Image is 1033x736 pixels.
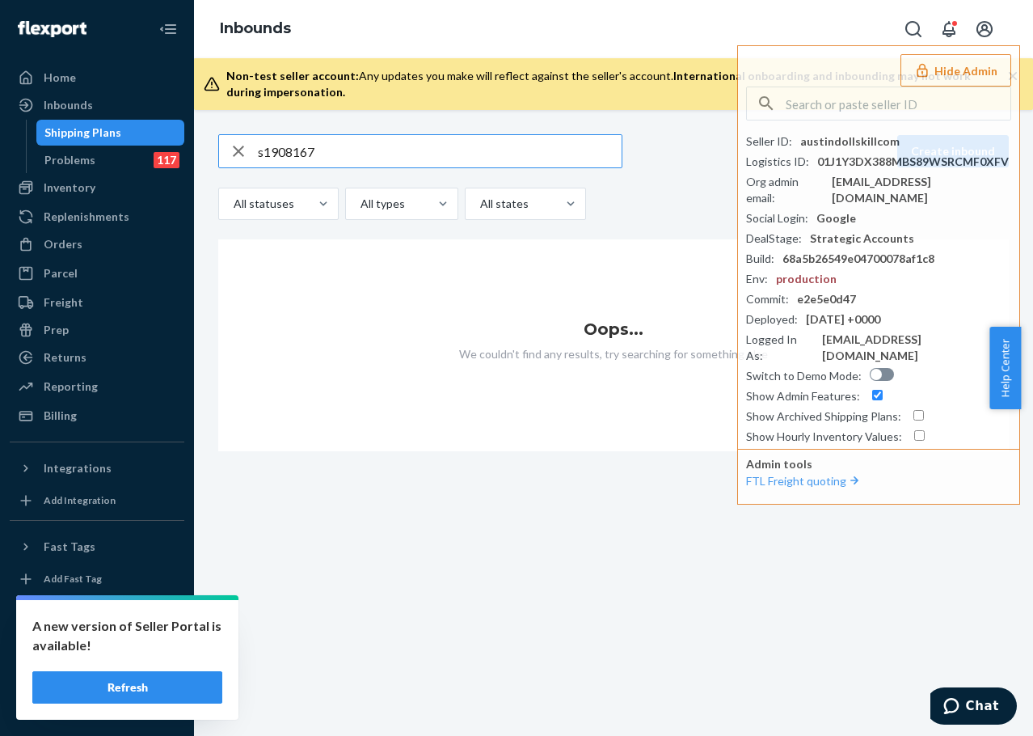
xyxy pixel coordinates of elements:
[10,65,184,91] a: Home
[10,260,184,286] a: Parcel
[10,92,184,118] a: Inbounds
[800,133,900,150] div: austindollskillcom
[36,147,185,173] a: Problems117
[44,265,78,281] div: Parcel
[44,70,76,86] div: Home
[232,196,234,212] input: All statuses
[10,345,184,370] a: Returns
[44,152,95,168] div: Problems
[746,456,1011,472] p: Admin tools
[44,460,112,476] div: Integrations
[32,671,222,704] button: Refresh
[44,539,95,555] div: Fast Tags
[44,236,82,252] div: Orders
[44,180,95,196] div: Inventory
[44,408,77,424] div: Billing
[10,231,184,257] a: Orders
[44,322,69,338] div: Prep
[746,332,814,364] div: Logged In As :
[10,175,184,201] a: Inventory
[797,291,856,307] div: e2e5e0d47
[220,19,291,37] a: Inbounds
[207,6,304,53] ol: breadcrumbs
[218,320,1009,338] h1: Oops...
[152,13,184,45] button: Close Navigation
[10,374,184,400] a: Reporting
[746,231,802,247] div: DealStage :
[746,154,809,170] div: Logistics ID :
[746,251,774,267] div: Build :
[10,403,184,429] a: Billing
[782,251,934,267] div: 68a5b26549e04700078af1c8
[746,368,862,384] div: Switch to Demo Mode :
[806,311,880,328] div: [DATE] +0000
[897,13,930,45] button: Open Search Box
[746,210,808,226] div: Social Login :
[746,271,768,287] div: Env :
[44,349,86,366] div: Returns
[968,13,1001,45] button: Open account menu
[746,133,792,150] div: Seller ID :
[746,388,860,404] div: Show Admin Features :
[933,13,965,45] button: Open notifications
[10,691,184,717] button: Give Feedback
[218,346,1009,362] p: We couldn't find any results, try searching for something else
[832,174,1011,206] div: [EMAIL_ADDRESS][DOMAIN_NAME]
[10,566,184,592] a: Add Fast Tag
[900,54,1011,87] button: Hide Admin
[10,204,184,230] a: Replenishments
[359,196,360,212] input: All types
[44,209,129,225] div: Replenishments
[822,332,1011,364] div: [EMAIL_ADDRESS][DOMAIN_NAME]
[18,21,86,37] img: Flexport logo
[746,174,824,206] div: Org admin email :
[10,534,184,560] button: Fast Tags
[776,271,837,287] div: production
[10,663,184,689] a: Help Center
[746,474,862,488] a: FTL Freight quoting
[44,572,102,586] div: Add Fast Tag
[786,87,1010,120] input: Search or paste seller ID
[746,408,901,425] div: Show Archived Shipping Plans :
[10,636,184,662] button: Talk to Support
[10,608,184,634] a: Settings
[10,455,184,481] button: Integrations
[258,135,622,167] input: Search inbounds by name, destination, msku...
[154,152,179,168] div: 117
[10,317,184,343] a: Prep
[44,125,121,141] div: Shipping Plans
[810,231,914,247] div: Strategic Accounts
[36,120,185,146] a: Shipping Plans
[746,429,902,445] div: Show Hourly Inventory Values :
[816,210,856,226] div: Google
[10,290,184,315] a: Freight
[746,311,798,328] div: Deployed :
[930,687,1017,728] iframe: Opens a widget where you can chat to one of our agents
[989,327,1021,409] button: Help Center
[10,488,184,514] a: Add Integration
[226,68,1007,100] div: Any updates you make will reflect against the seller's account.
[44,97,93,113] div: Inbounds
[226,69,359,82] span: Non-test seller account:
[817,154,1009,170] div: 01J1Y3DX388MBS89WSRCMF0XFV
[479,196,480,212] input: All states
[44,294,83,311] div: Freight
[746,291,789,307] div: Commit :
[32,616,222,655] p: A new version of Seller Portal is available!
[44,379,98,395] div: Reporting
[44,493,116,507] div: Add Integration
